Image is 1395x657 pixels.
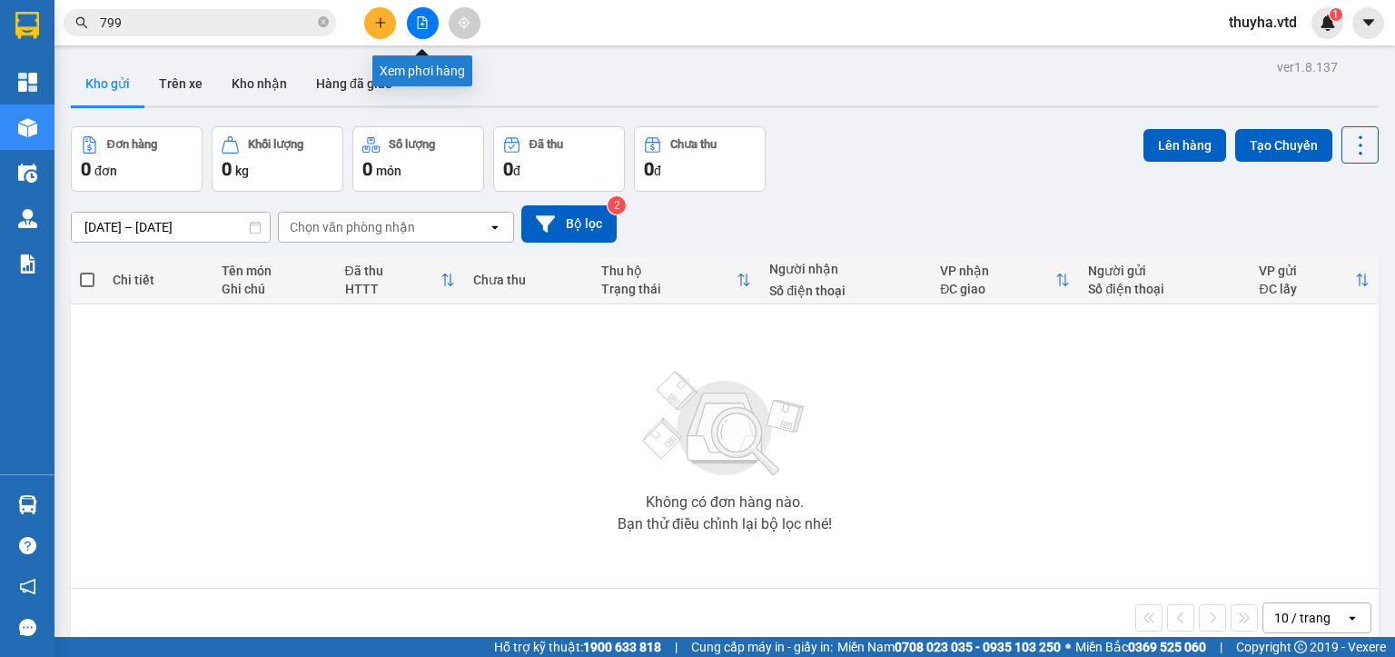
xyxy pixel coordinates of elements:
[1075,637,1206,657] span: Miền Bắc
[691,637,833,657] span: Cung cấp máy in - giấy in:
[18,118,37,137] img: warehouse-icon
[100,13,314,33] input: Tìm tên, số ĐT hoặc mã đơn
[1143,129,1226,162] button: Lên hàng
[71,126,203,192] button: Đơn hàng0đơn
[19,537,36,554] span: question-circle
[318,16,329,27] span: close-circle
[513,164,520,178] span: đ
[1214,11,1311,34] span: thuyha.vtd
[601,282,737,296] div: Trạng thái
[113,273,203,287] div: Chi tiết
[1277,57,1338,77] div: ver 1.8.137
[1088,282,1241,296] div: Số điện thoại
[1352,7,1384,39] button: caret-down
[940,282,1055,296] div: ĐC giao
[374,16,387,29] span: plus
[493,126,625,192] button: Đã thu0đ
[416,16,429,29] span: file-add
[618,517,832,532] div: Bạn thử điều chỉnh lại bộ lọc nhé!
[15,12,39,39] img: logo-vxr
[72,213,270,242] input: Select a date range.
[302,62,407,105] button: Hàng đã giao
[290,218,415,236] div: Chọn văn phòng nhận
[654,164,661,178] span: đ
[769,262,922,276] div: Người nhận
[837,637,1061,657] span: Miền Nam
[675,637,678,657] span: |
[1330,8,1342,21] sup: 1
[71,62,144,105] button: Kho gửi
[1220,637,1222,657] span: |
[81,158,91,180] span: 0
[362,158,372,180] span: 0
[372,55,472,86] div: Xem phơi hàng
[18,495,37,514] img: warehouse-icon
[1128,640,1206,654] strong: 0369 525 060
[222,282,327,296] div: Ghi chú
[634,126,766,192] button: Chưa thu0đ
[107,138,157,151] div: Đơn hàng
[75,16,88,29] span: search
[503,158,513,180] span: 0
[608,196,626,214] sup: 2
[352,126,484,192] button: Số lượng0món
[521,205,617,243] button: Bộ lọc
[1065,643,1071,651] span: ⚪️
[488,220,502,234] svg: open
[769,284,922,298] div: Số điện thoại
[1294,641,1307,653] span: copyright
[19,578,36,595] span: notification
[583,640,661,654] strong: 1900 633 818
[670,138,717,151] div: Chưa thu
[19,619,36,636] span: message
[1332,8,1339,21] span: 1
[1088,264,1241,278] div: Người gửi
[1250,256,1378,304] th: Toggle SortBy
[494,637,661,657] span: Hỗ trợ kỹ thuật:
[18,209,37,228] img: warehouse-icon
[345,282,441,296] div: HTTT
[248,138,303,151] div: Khối lượng
[529,138,563,151] div: Đã thu
[1259,282,1354,296] div: ĐC lấy
[318,15,329,32] span: close-circle
[458,16,470,29] span: aim
[646,495,804,510] div: Không có đơn hàng nào.
[235,164,249,178] span: kg
[376,164,401,178] span: món
[217,62,302,105] button: Kho nhận
[94,164,117,178] span: đơn
[1360,15,1377,31] span: caret-down
[449,7,480,39] button: aim
[895,640,1061,654] strong: 0708 023 035 - 0935 103 250
[222,264,327,278] div: Tên món
[364,7,396,39] button: plus
[634,361,816,488] img: svg+xml;base64,PHN2ZyBjbGFzcz0ibGlzdC1wbHVnX19zdmciIHhtbG5zPSJodHRwOi8vd3d3LnczLm9yZy8yMDAwL3N2Zy...
[1274,609,1331,627] div: 10 / trang
[222,158,232,180] span: 0
[601,264,737,278] div: Thu hộ
[644,158,654,180] span: 0
[1235,129,1332,162] button: Tạo Chuyến
[389,138,435,151] div: Số lượng
[1345,611,1360,625] svg: open
[407,7,439,39] button: file-add
[18,164,37,183] img: warehouse-icon
[1320,15,1336,31] img: icon-new-feature
[592,256,760,304] th: Toggle SortBy
[144,62,217,105] button: Trên xe
[212,126,343,192] button: Khối lượng0kg
[473,273,583,287] div: Chưa thu
[940,264,1055,278] div: VP nhận
[18,254,37,274] img: solution-icon
[1259,264,1354,278] div: VP gửi
[336,256,465,304] th: Toggle SortBy
[345,264,441,278] div: Đã thu
[18,73,37,92] img: dashboard-icon
[931,256,1079,304] th: Toggle SortBy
